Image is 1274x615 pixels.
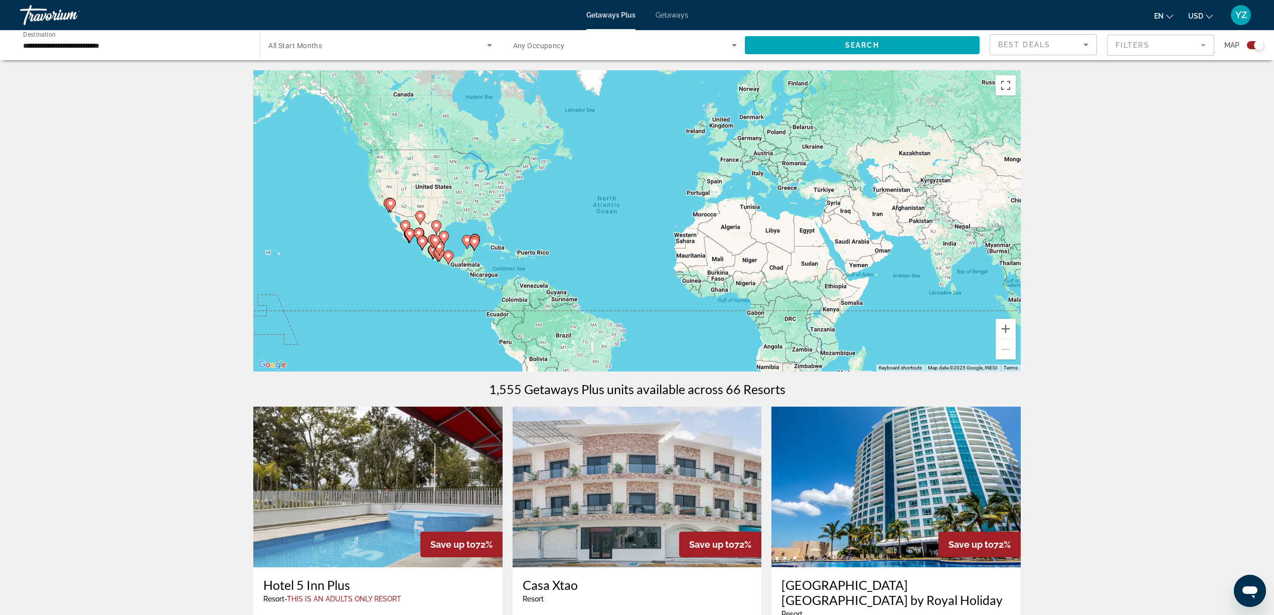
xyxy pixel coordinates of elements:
h1: 1,555 Getaways Plus units available across 66 Resorts [489,382,785,397]
img: Google [256,358,289,372]
span: This is an adults only resort [287,595,401,603]
button: User Menu [1228,5,1254,26]
span: Search [845,41,879,49]
span: Map data ©2025 Google, INEGI [928,365,998,371]
span: USD [1188,12,1203,20]
a: Getaways [656,11,688,19]
img: DG00E01X.jpg [771,407,1021,567]
span: Map [1224,38,1239,52]
span: Any Occupancy [513,42,565,50]
img: F131E01X.jpg [513,407,762,567]
div: 72% [420,532,503,557]
span: Destination [23,31,56,38]
a: Travorium [20,2,120,28]
button: Change language [1154,9,1173,23]
button: Keyboard shortcuts [879,364,922,372]
span: en [1154,12,1164,20]
button: Zoom in [996,319,1016,339]
div: 72% [938,532,1021,557]
a: Terms (opens in new tab) [1004,365,1018,371]
a: Hotel 5 Inn Plus [263,577,493,592]
span: Save up to [948,539,994,550]
span: All Start Months [268,42,322,50]
iframe: Button to launch messaging window [1234,575,1266,607]
button: Search [745,36,980,54]
div: 72% [679,532,761,557]
span: YZ [1235,10,1247,20]
span: - [284,595,287,603]
button: Filter [1107,34,1214,56]
span: Save up to [689,539,734,550]
img: DT00O01X.jpg [253,407,503,567]
button: Zoom out [996,339,1016,359]
a: [GEOGRAPHIC_DATA] [GEOGRAPHIC_DATA] by Royal Holiday [781,577,1011,607]
mat-select: Sort by [998,39,1088,51]
span: Resort [523,595,544,603]
a: Getaways Plus [586,11,635,19]
button: Toggle fullscreen view [996,75,1016,95]
span: Best Deals [998,41,1050,49]
span: Resort [263,595,284,603]
a: Open this area in Google Maps (opens a new window) [256,358,289,372]
a: Casa Xtao [523,577,752,592]
span: Save up to [430,539,475,550]
button: Change currency [1188,9,1213,23]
